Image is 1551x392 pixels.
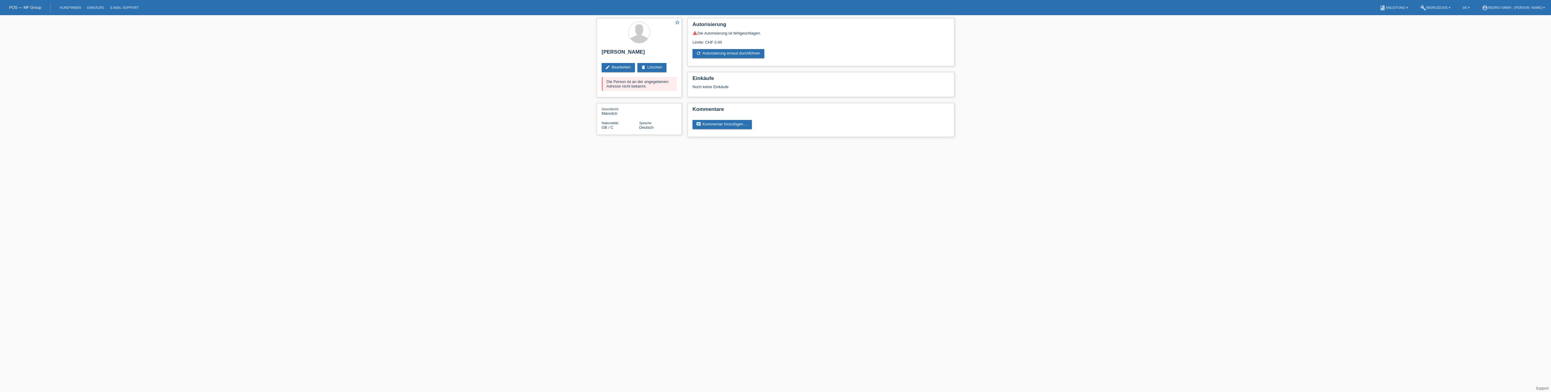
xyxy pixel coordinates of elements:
h2: [PERSON_NAME] [602,49,677,58]
h2: Einkäufe [692,75,949,85]
i: refresh [696,51,701,56]
a: star_border [675,20,680,26]
div: Männlich [602,107,639,116]
span: Deutsch [639,125,654,130]
i: book [1380,5,1386,11]
i: warning [692,31,697,35]
a: refreshAutorisierung erneut durchführen [692,49,764,58]
a: DE ▾ [1460,6,1473,9]
a: commentKommentar hinzufügen ... [692,120,752,129]
i: edit [605,65,610,70]
i: account_circle [1482,5,1488,11]
span: Sprache [639,121,652,125]
a: Einkäufe [84,6,107,9]
a: POS — MF Group [9,5,41,10]
div: Die Autorisierung ist fehlgeschlagen. [692,31,949,35]
i: delete [641,65,646,70]
h2: Autorisierung [692,22,949,31]
i: build [1420,5,1426,11]
a: deleteLöschen [637,63,666,72]
span: Nationalität [602,121,618,125]
a: Kund*innen [57,6,84,9]
i: star_border [675,20,680,25]
a: E-Mail Support [107,6,142,9]
div: Limite: CHF 0.00 [692,35,949,45]
a: Support [1536,386,1549,390]
a: editBearbeiten [602,63,635,72]
h2: Kommentare [692,106,949,115]
a: buildWerkzeuge ▾ [1417,6,1454,9]
span: Geschlecht [602,107,618,111]
div: Noch keine Einkäufe [692,85,949,94]
i: comment [696,122,701,127]
a: account_circleRedro GmbH - [PERSON_NAME] ▾ [1479,6,1548,9]
span: Vereinigtes Königreich / C / 23.06.2012 [602,125,613,130]
div: Die Person ist an der angegebenen Adresse nicht bekannt. [602,77,677,91]
a: bookAnleitung ▾ [1377,6,1411,9]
